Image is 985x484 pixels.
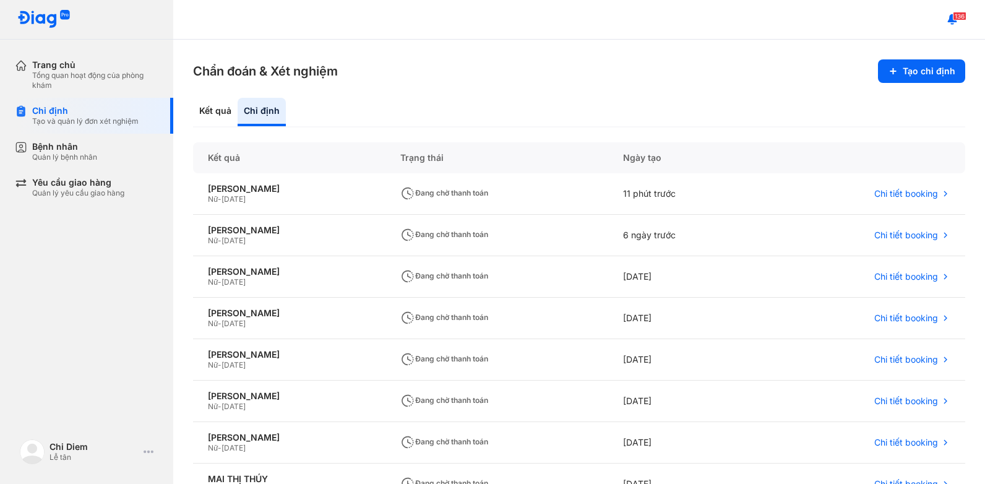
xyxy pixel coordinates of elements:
img: logo [20,439,45,464]
span: [DATE] [222,236,246,245]
div: Bệnh nhân [32,141,97,152]
span: - [218,319,222,328]
span: Nữ [208,194,218,204]
span: Đang chờ thanh toán [400,313,488,322]
span: Nữ [208,319,218,328]
div: Tổng quan hoạt động của phòng khám [32,71,158,90]
span: Chi tiết booking [874,437,938,448]
div: Quản lý yêu cầu giao hàng [32,188,124,198]
span: Nữ [208,360,218,369]
div: [PERSON_NAME] [208,391,371,402]
span: Đang chờ thanh toán [400,188,488,197]
span: Nữ [208,443,218,452]
span: - [218,402,222,411]
div: Kết quả [193,142,385,173]
span: [DATE] [222,443,246,452]
div: [DATE] [608,381,764,422]
span: - [218,277,222,287]
span: [DATE] [222,194,246,204]
div: Ngày tạo [608,142,764,173]
span: Chi tiết booking [874,188,938,199]
span: Đang chờ thanh toán [400,230,488,239]
div: [PERSON_NAME] [208,266,371,277]
div: Yêu cầu giao hàng [32,177,124,188]
div: Chỉ định [32,105,139,116]
span: - [218,443,222,452]
span: Nữ [208,402,218,411]
span: Chi tiết booking [874,313,938,324]
h3: Chẩn đoán & Xét nghiệm [193,63,338,80]
span: Chi tiết booking [874,395,938,407]
span: Chi tiết booking [874,230,938,241]
span: - [218,194,222,204]
div: [PERSON_NAME] [208,432,371,443]
span: [DATE] [222,360,246,369]
span: [DATE] [222,319,246,328]
span: Chi tiết booking [874,271,938,282]
span: 136 [953,12,966,20]
span: [DATE] [222,402,246,411]
button: Tạo chỉ định [878,59,965,83]
span: Nữ [208,236,218,245]
div: Tạo và quản lý đơn xét nghiệm [32,116,139,126]
div: Kết quả [193,98,238,126]
div: 11 phút trước [608,173,764,215]
span: Đang chờ thanh toán [400,437,488,446]
span: Nữ [208,277,218,287]
span: Chi tiết booking [874,354,938,365]
img: logo [17,10,71,29]
div: Trạng thái [385,142,608,173]
div: [PERSON_NAME] [208,183,371,194]
div: Lễ tân [49,452,139,462]
span: - [218,236,222,245]
div: [PERSON_NAME] [208,225,371,236]
div: [DATE] [608,422,764,464]
span: - [218,360,222,369]
div: Trang chủ [32,59,158,71]
span: Đang chờ thanh toán [400,395,488,405]
div: Quản lý bệnh nhân [32,152,97,162]
div: [DATE] [608,298,764,339]
span: Đang chờ thanh toán [400,271,488,280]
div: [PERSON_NAME] [208,308,371,319]
div: Chi Diem [49,441,139,452]
div: [PERSON_NAME] [208,349,371,360]
span: Đang chờ thanh toán [400,354,488,363]
div: 6 ngày trước [608,215,764,256]
span: [DATE] [222,277,246,287]
div: [DATE] [608,339,764,381]
div: [DATE] [608,256,764,298]
div: Chỉ định [238,98,286,126]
